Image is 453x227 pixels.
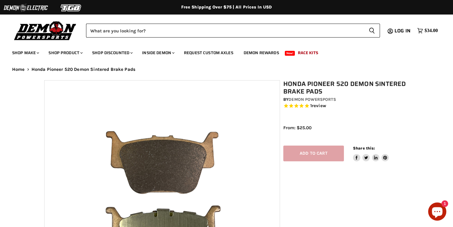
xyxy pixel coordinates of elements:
span: New! [285,51,295,56]
span: review [312,103,326,109]
span: Share this: [353,146,375,150]
img: Demon Powersports [12,20,78,41]
inbox-online-store-chat: Shopify online store chat [426,202,448,222]
span: Honda Pioneer 520 Demon Sintered Brake Pads [32,67,135,72]
span: Log in [395,27,411,35]
div: by [283,96,412,103]
aside: Share this: [353,146,389,162]
input: Search [86,24,364,38]
img: Demon Electric Logo 2 [3,2,48,14]
a: Shop Make [8,47,43,59]
a: Demon Powersports [288,97,336,102]
a: Race Kits [293,47,323,59]
span: Rated 5.0 out of 5 stars 1 reviews [283,103,412,109]
ul: Main menu [8,44,436,59]
span: $34.00 [425,28,438,34]
a: $34.00 [414,26,441,35]
button: Search [364,24,380,38]
a: Log in [392,28,414,34]
a: Inside Demon [138,47,178,59]
img: TGB Logo 2 [48,2,94,14]
a: Shop Product [44,47,86,59]
span: 1 reviews [310,103,326,109]
a: Request Custom Axles [179,47,238,59]
form: Product [86,24,380,38]
a: Shop Discounted [88,47,136,59]
a: Home [12,67,25,72]
a: Demon Rewards [239,47,284,59]
h1: Honda Pioneer 520 Demon Sintered Brake Pads [283,80,412,95]
span: From: $25.00 [283,125,311,130]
